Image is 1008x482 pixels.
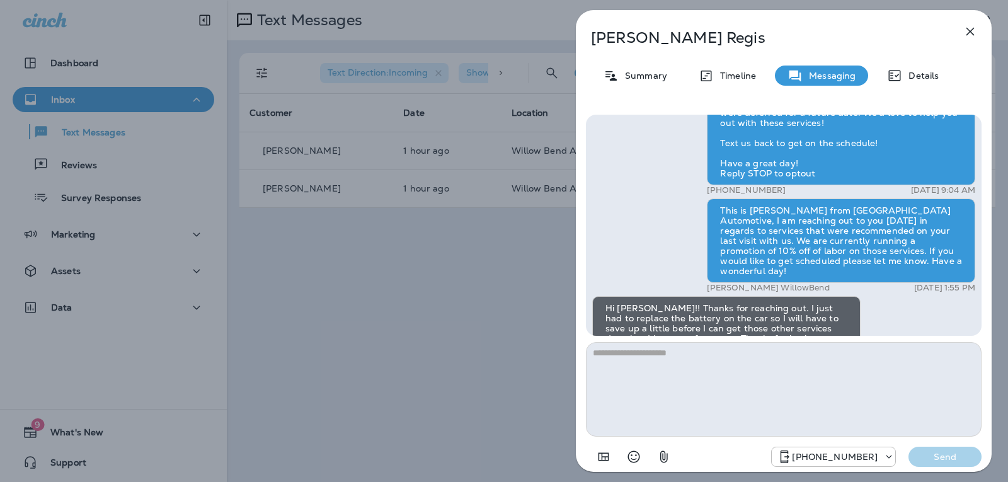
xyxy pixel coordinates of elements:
div: Hi [PERSON_NAME]!! Thanks for reaching out. I just had to replace the battery on the car so I wil... [592,296,861,360]
p: [PERSON_NAME] WillowBend [707,283,829,293]
button: Add in a premade template [591,444,616,469]
div: Hello [PERSON_NAME], this is Willow Bend Automotive, just a friendly reminder that on your last v... [707,71,975,185]
p: [DATE] 1:55 PM [914,283,975,293]
p: Summary [619,71,667,81]
p: Messaging [803,71,856,81]
div: This is [PERSON_NAME] from [GEOGRAPHIC_DATA] Automotive, I am reaching out to you [DATE] in regar... [707,198,975,283]
p: [PHONE_NUMBER] [707,185,786,195]
p: [PHONE_NUMBER] [792,452,878,462]
p: Timeline [714,71,756,81]
p: [DATE] 9:04 AM [911,185,975,195]
p: [PERSON_NAME] Regis [591,29,935,47]
button: Select an emoji [621,444,646,469]
div: +1 (813) 497-4455 [772,449,895,464]
p: Details [902,71,939,81]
